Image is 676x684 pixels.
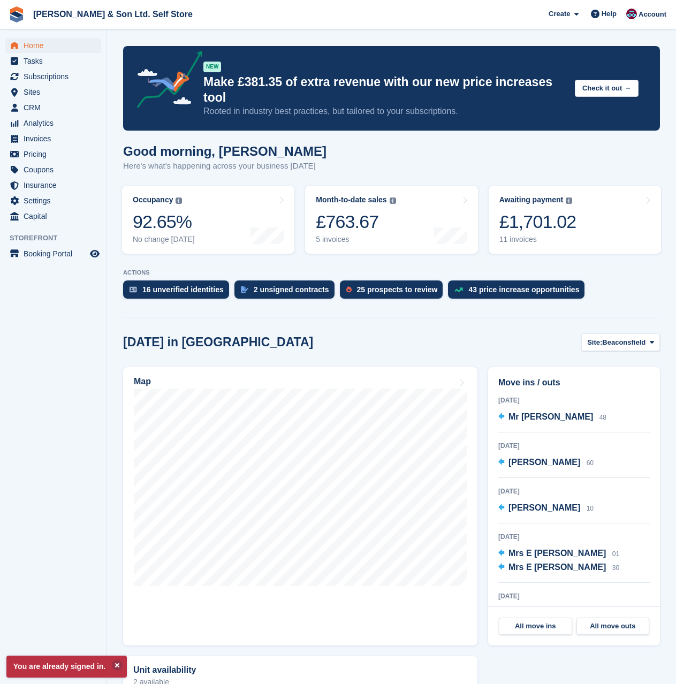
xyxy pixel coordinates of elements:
span: 48 [599,414,606,421]
div: [DATE] [498,532,650,542]
span: 01 [612,550,619,558]
h2: Map [134,377,151,386]
img: icon-info-grey-7440780725fd019a000dd9b08b2336e03edf1995a4989e88bcd33f0948082b44.svg [390,197,396,204]
span: Insurance [24,178,88,193]
a: menu [5,162,101,177]
span: 60 [587,459,594,467]
span: CRM [24,100,88,115]
span: Site: [587,337,602,348]
span: Beaconsfield [602,337,645,348]
div: 2 unsigned contracts [254,285,329,294]
img: stora-icon-8386f47178a22dfd0bd8f6a31ec36ba5ce8667c1dd55bd0f319d3a0aa187defe.svg [9,6,25,22]
div: Awaiting payment [499,195,564,204]
button: Site: Beaconsfield [581,333,660,351]
img: verify_identity-adf6edd0f0f0b5bbfe63781bf79b02c33cf7c696d77639b501bdc392416b5a36.svg [130,286,137,293]
a: Preview store [88,247,101,260]
span: Booking Portal [24,246,88,261]
a: All move ins [499,618,572,635]
a: [PERSON_NAME] & Son Ltd. Self Store [29,5,197,23]
a: 2 unsigned contracts [234,280,340,304]
span: Tasks [24,54,88,69]
a: menu [5,193,101,208]
span: 30 [612,564,619,572]
a: 25 prospects to review [340,280,449,304]
span: Storefront [10,233,107,244]
span: Capital [24,209,88,224]
div: 25 prospects to review [357,285,438,294]
img: prospect-51fa495bee0391a8d652442698ab0144808aea92771e9ea1ae160a38d050c398.svg [346,286,352,293]
a: menu [5,69,101,84]
span: [PERSON_NAME] [508,458,580,467]
div: Month-to-date sales [316,195,386,204]
div: 5 invoices [316,235,396,244]
a: Awaiting payment £1,701.02 11 invoices [489,186,661,254]
span: Analytics [24,116,88,131]
button: Check it out → [575,80,639,97]
div: [DATE] [498,487,650,496]
div: £763.67 [316,211,396,233]
div: 16 unverified identities [142,285,224,294]
span: Sites [24,85,88,100]
span: Invoices [24,131,88,146]
img: price-adjustments-announcement-icon-8257ccfd72463d97f412b2fc003d46551f7dbcb40ab6d574587a9cd5c0d94... [128,51,203,112]
div: [DATE] [498,441,650,451]
div: NEW [203,62,221,72]
a: Mr [PERSON_NAME] 48 [498,411,606,424]
a: Month-to-date sales £763.67 5 invoices [305,186,477,254]
a: Map [123,367,477,645]
h2: [DATE] in [GEOGRAPHIC_DATA] [123,335,313,349]
a: 43 price increase opportunities [448,280,590,304]
img: price_increase_opportunities-93ffe204e8149a01c8c9dc8f82e8f89637d9d84a8eef4429ea346261dce0b2c0.svg [454,287,463,292]
a: menu [5,209,101,224]
a: menu [5,85,101,100]
a: Occupancy 92.65% No change [DATE] [122,186,294,254]
p: You are already signed in. [6,656,127,678]
div: £1,701.02 [499,211,576,233]
span: Coupons [24,162,88,177]
img: icon-info-grey-7440780725fd019a000dd9b08b2336e03edf1995a4989e88bcd33f0948082b44.svg [176,197,182,204]
span: [PERSON_NAME] [508,503,580,512]
h2: Move ins / outs [498,376,650,389]
p: Make £381.35 of extra revenue with our new price increases tool [203,74,566,105]
p: Rooted in industry best practices, but tailored to your subscriptions. [203,105,566,117]
a: menu [5,246,101,261]
div: 11 invoices [499,235,576,244]
span: Mr [PERSON_NAME] [508,412,593,421]
span: Help [602,9,617,19]
div: 43 price increase opportunities [468,285,579,294]
img: Ben Tripp [626,9,637,19]
a: menu [5,100,101,115]
p: ACTIONS [123,269,660,276]
span: Settings [24,193,88,208]
div: No change [DATE] [133,235,195,244]
div: [DATE] [498,396,650,405]
a: [PERSON_NAME] 10 [498,501,594,515]
img: contract_signature_icon-13c848040528278c33f63329250d36e43548de30e8caae1d1a13099fd9432cc5.svg [241,286,248,293]
a: menu [5,38,101,53]
a: menu [5,116,101,131]
span: Pricing [24,147,88,162]
span: Mrs E [PERSON_NAME] [508,549,606,558]
div: Occupancy [133,195,173,204]
div: 92.65% [133,211,195,233]
a: 16 unverified identities [123,280,234,304]
a: menu [5,54,101,69]
h1: Good morning, [PERSON_NAME] [123,144,326,158]
a: [PERSON_NAME] 60 [498,456,594,470]
span: Subscriptions [24,69,88,84]
p: Here's what's happening across your business [DATE] [123,160,326,172]
span: 10 [587,505,594,512]
img: icon-info-grey-7440780725fd019a000dd9b08b2336e03edf1995a4989e88bcd33f0948082b44.svg [566,197,572,204]
span: Account [639,9,666,20]
a: Mrs E [PERSON_NAME] 30 [498,561,619,575]
a: menu [5,178,101,193]
span: Home [24,38,88,53]
span: Mrs E [PERSON_NAME] [508,563,606,572]
a: menu [5,131,101,146]
a: All move outs [576,618,650,635]
a: Mrs E [PERSON_NAME] 01 [498,547,619,561]
div: [DATE] [498,591,650,601]
h2: Unit availability [133,665,196,675]
a: menu [5,147,101,162]
span: Create [549,9,570,19]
